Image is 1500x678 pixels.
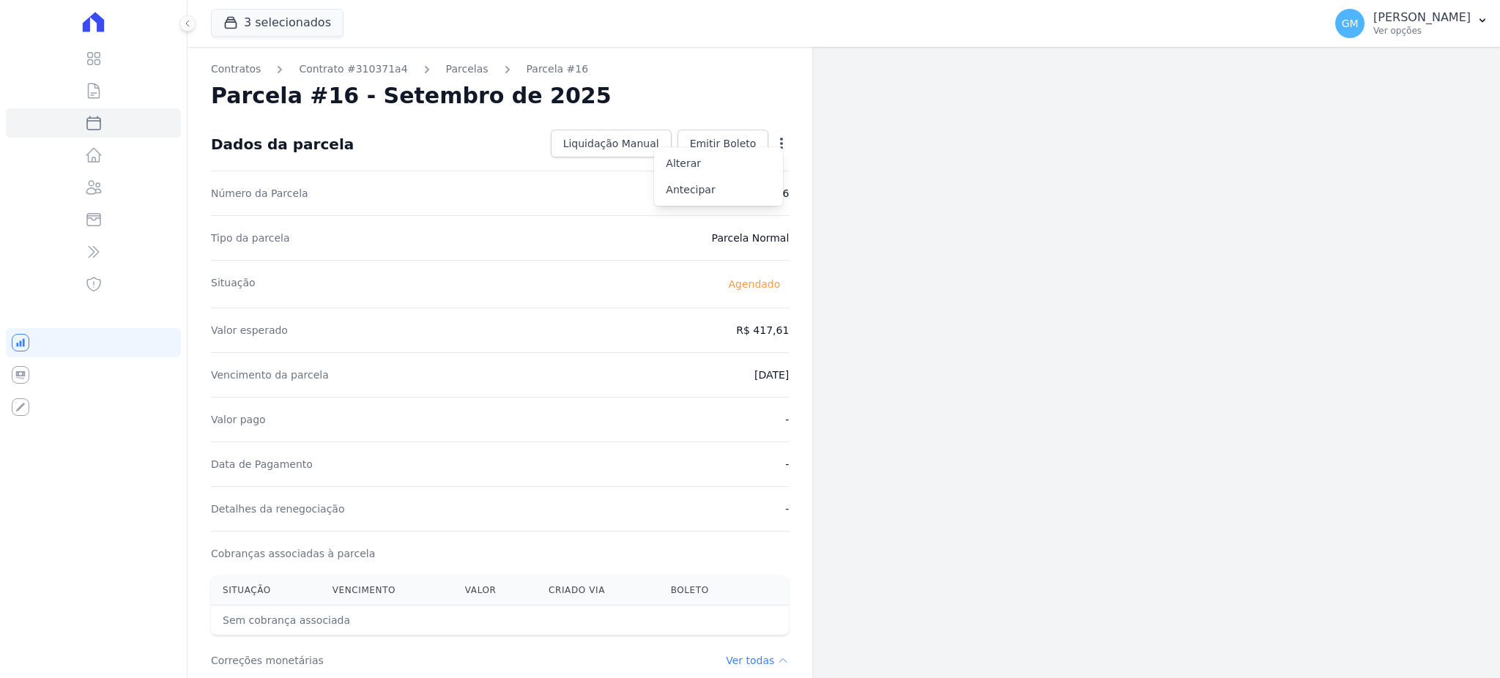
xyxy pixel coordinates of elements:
[1373,10,1471,25] p: [PERSON_NAME]
[453,575,537,606] th: Valor
[211,62,789,77] nav: Breadcrumb
[211,502,345,516] dt: Detalhes da renegociação
[211,368,329,382] dt: Vencimento da parcela
[211,186,308,201] dt: Número da Parcela
[654,150,783,176] a: Alterar
[211,575,321,606] th: Situação
[211,135,354,153] div: Dados da parcela
[563,136,659,151] span: Liquidação Manual
[537,575,659,606] th: Criado via
[446,62,489,77] a: Parcelas
[211,412,266,427] dt: Valor pago
[211,275,256,293] dt: Situação
[211,231,290,245] dt: Tipo da parcela
[527,62,589,77] a: Parcela #16
[211,62,261,77] a: Contratos
[299,62,407,77] a: Contrato #310371a4
[785,502,789,516] dd: -
[211,457,313,472] dt: Data de Pagamento
[785,457,789,472] dd: -
[736,323,789,338] dd: R$ 417,61
[654,176,783,203] a: Antecipar
[211,546,375,561] dt: Cobranças associadas à parcela
[1342,18,1359,29] span: GM
[785,412,789,427] dd: -
[726,653,789,668] dd: Ver todas
[659,575,754,606] th: Boleto
[211,9,344,37] button: 3 selecionados
[677,130,769,157] a: Emitir Boleto
[321,575,453,606] th: Vencimento
[690,136,757,151] span: Emitir Boleto
[211,606,659,636] th: Sem cobrança associada
[211,323,288,338] dt: Valor esperado
[719,275,789,293] span: Agendado
[211,83,612,109] h2: Parcela #16 - Setembro de 2025
[712,231,790,245] dd: Parcela Normal
[211,653,324,668] h3: Correções monetárias
[754,368,789,382] dd: [DATE]
[1373,25,1471,37] p: Ver opções
[1323,3,1500,44] button: GM [PERSON_NAME] Ver opções
[551,130,672,157] a: Liquidação Manual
